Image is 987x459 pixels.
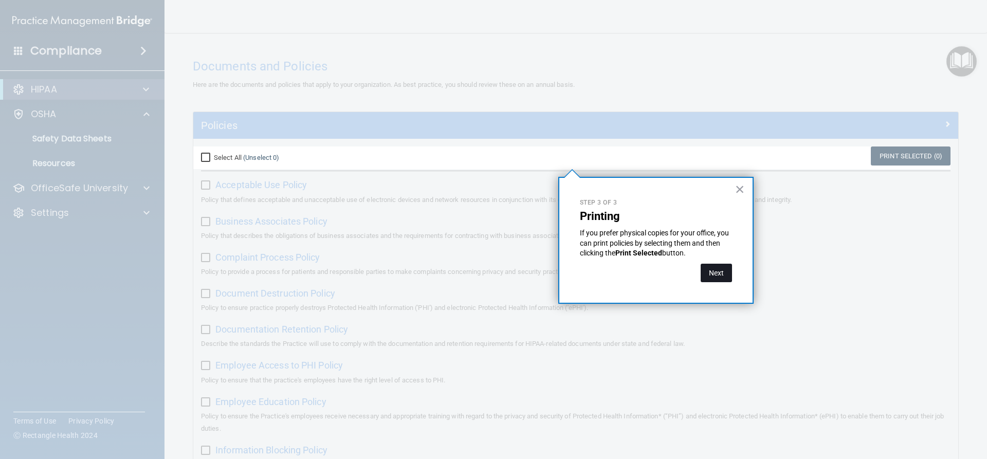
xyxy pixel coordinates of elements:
[580,229,730,257] span: If you prefer physical copies for your office, you can print policies by selecting them and then ...
[615,249,662,257] strong: Print Selected
[871,146,951,166] a: Print Selected (0)
[243,154,279,161] a: (Unselect 0)
[580,198,732,207] p: Step 3 of 3
[662,249,686,257] span: button.
[809,386,975,427] iframe: Drift Widget Chat Controller
[214,154,242,161] span: Select All
[701,264,732,282] button: Next
[735,181,745,197] button: Close
[580,210,620,223] strong: Printing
